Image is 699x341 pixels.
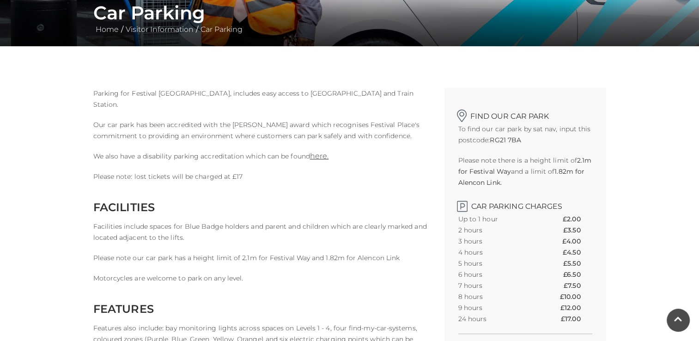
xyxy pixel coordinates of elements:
[458,197,592,211] h2: Car Parking Charges
[458,225,532,236] th: 2 hours
[93,89,413,109] span: Parking for Festival [GEOGRAPHIC_DATA], includes easy access to [GEOGRAPHIC_DATA] and Train Station.
[563,258,592,269] th: £5.50
[490,136,521,144] strong: RG21 7BA
[458,313,532,324] th: 24 hours
[562,236,592,247] th: £4.00
[563,225,592,236] th: £3.50
[458,123,592,146] p: To find our car park by sat nav, input this postcode:
[93,119,431,141] p: Our car park has been accredited with the [PERSON_NAME] award which recognises Festival Place's c...
[93,201,431,214] h2: FACILITIES
[563,269,592,280] th: £6.50
[93,221,431,243] p: Facilities include spaces for Blue Badge holders and parent and children which are clearly marked...
[458,302,532,313] th: 9 hours
[560,291,592,302] th: £10.00
[93,273,431,284] p: Motorcycles are welcome to park on any level.
[458,247,532,258] th: 4 hours
[458,258,532,269] th: 5 hours
[564,280,592,291] th: £7.50
[560,302,592,313] th: £12.00
[123,25,196,34] a: Visitor Information
[93,252,431,263] p: Please note our car park has a height limit of 2.1m for Festival Way and 1.82m for Alencon Link
[458,213,532,225] th: Up to 1 hour
[458,280,532,291] th: 7 hours
[458,155,592,188] p: Please note there is a height limit of and a limit of
[561,313,592,324] th: £17.00
[93,151,431,162] p: We also have a disability parking accreditation which can be found
[93,302,431,316] h2: FEATURES
[458,269,532,280] th: 6 hours
[563,247,592,258] th: £4.50
[563,213,592,225] th: £2.00
[458,291,532,302] th: 8 hours
[93,25,121,34] a: Home
[458,236,532,247] th: 3 hours
[93,2,606,24] h1: Car Parking
[86,2,613,35] div: / /
[93,171,431,182] p: Please note: lost tickets will be charged at £17
[198,25,245,34] a: Car Parking
[310,152,328,160] a: here.
[458,106,592,121] h2: Find our car park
